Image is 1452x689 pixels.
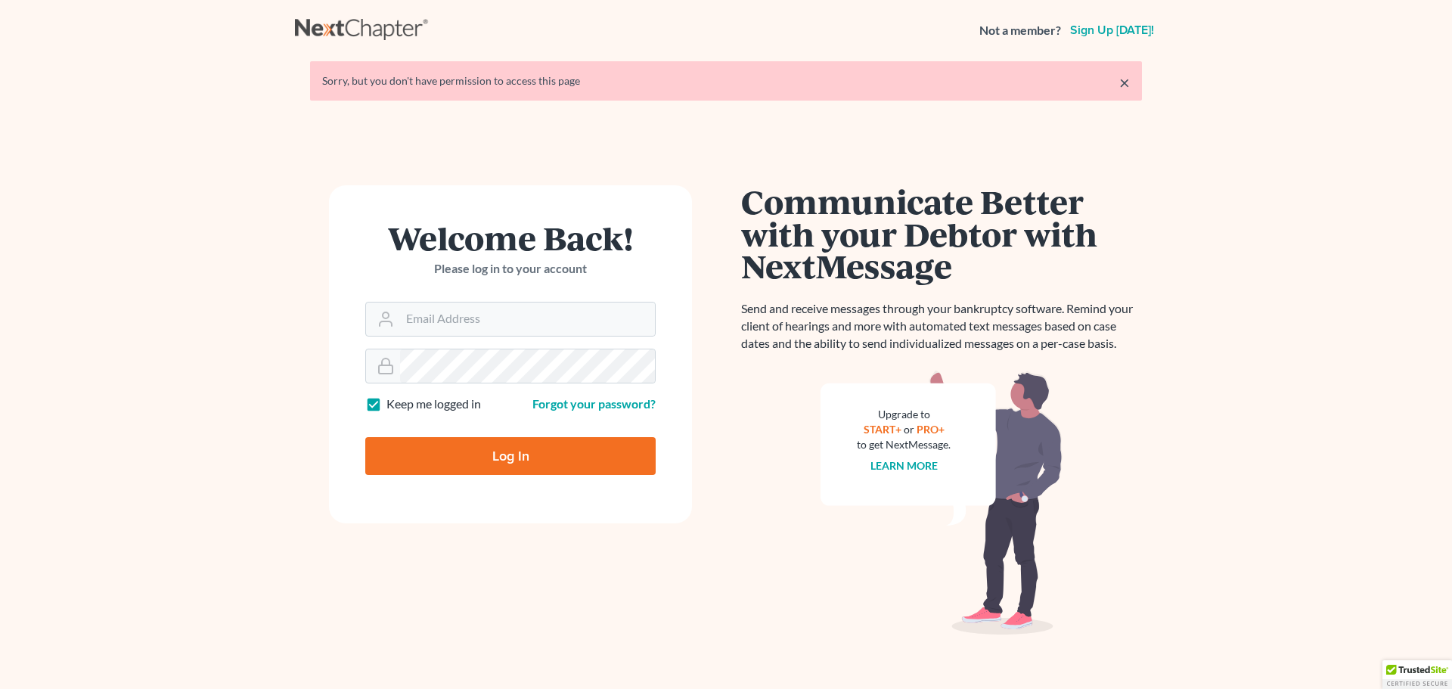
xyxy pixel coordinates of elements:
a: × [1119,73,1130,92]
a: Sign up [DATE]! [1067,24,1157,36]
img: nextmessage_bg-59042aed3d76b12b5cd301f8e5b87938c9018125f34e5fa2b7a6b67550977c72.svg [821,371,1063,635]
h1: Welcome Back! [365,222,656,254]
span: or [904,423,914,436]
div: TrustedSite Certified [1382,660,1452,689]
div: to get NextMessage. [857,437,951,452]
strong: Not a member? [979,22,1061,39]
a: Learn more [870,459,938,472]
input: Log In [365,437,656,475]
h1: Communicate Better with your Debtor with NextMessage [741,185,1142,282]
input: Email Address [400,303,655,336]
label: Keep me logged in [386,396,481,413]
div: Upgrade to [857,407,951,422]
p: Please log in to your account [365,260,656,278]
a: Forgot your password? [532,396,656,411]
a: START+ [864,423,901,436]
div: Sorry, but you don't have permission to access this page [322,73,1130,88]
p: Send and receive messages through your bankruptcy software. Remind your client of hearings and mo... [741,300,1142,352]
a: PRO+ [917,423,945,436]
